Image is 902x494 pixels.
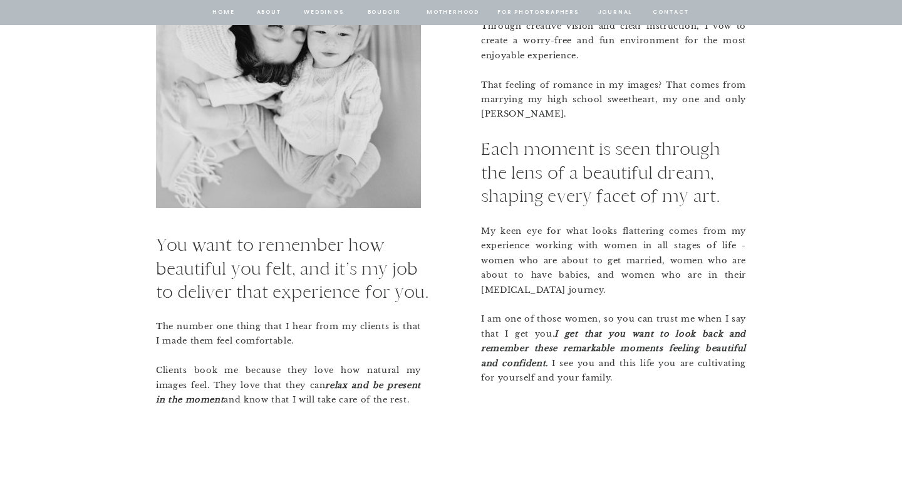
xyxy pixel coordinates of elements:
a: for photographers [497,7,579,18]
p: Each moment is seen through the lens of a beautiful dream, shaping every facet of my art. [481,137,745,208]
a: BOUDOIR [366,7,402,18]
a: Weddings [303,7,345,18]
b: relax and be present in the moment [156,380,421,405]
p: My keen eye for what looks flattering comes from my experience working with women in all stages o... [481,224,746,384]
p: Through creative vision and clear instruction, I vow to create a worry-free and fun environment f... [481,19,746,122]
p: The number one thing that I hear from my clients is that I made them feel comfortable. Clients bo... [156,319,421,407]
p: You want to remember how beautiful you felt, and it’s my job to deliver that experience for you. [156,233,433,304]
a: Motherhood [427,7,479,18]
a: journal [596,7,635,18]
a: about [256,7,282,18]
a: contact [651,7,691,18]
b: I get that you want to look back and remember these remarkable moments feeling beautiful and conf... [481,328,746,369]
a: home [212,7,236,18]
